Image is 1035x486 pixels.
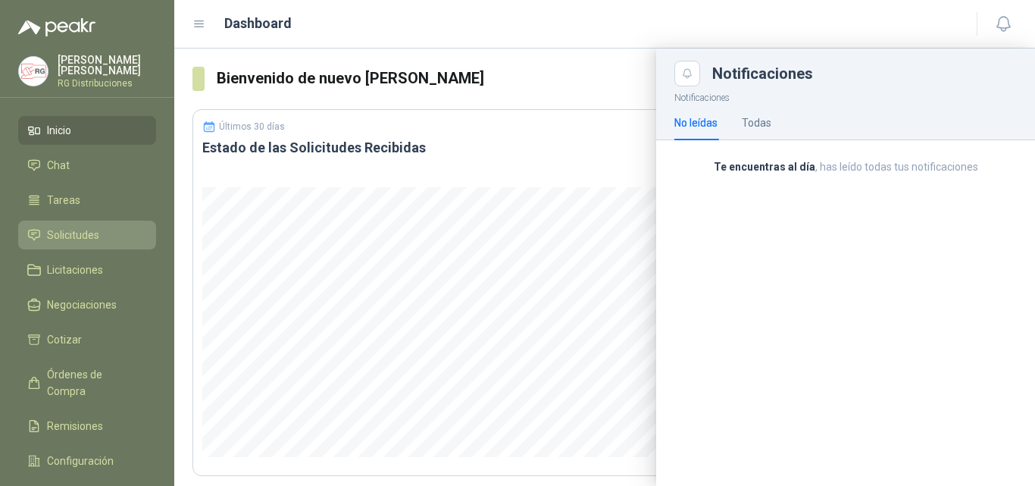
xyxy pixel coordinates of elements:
[742,114,771,131] div: Todas
[47,331,82,348] span: Cotizar
[712,66,1017,81] div: Notificaciones
[714,161,815,173] b: Te encuentras al día
[656,86,1035,105] p: Notificaciones
[47,418,103,434] span: Remisiones
[47,262,103,278] span: Licitaciones
[224,13,292,34] h1: Dashboard
[18,360,156,406] a: Órdenes de Compra
[674,158,1017,175] p: , has leído todas tus notificaciones
[674,61,700,86] button: Close
[18,325,156,354] a: Cotizar
[47,192,80,209] span: Tareas
[47,296,117,313] span: Negociaciones
[47,453,114,469] span: Configuración
[18,290,156,319] a: Negociaciones
[47,157,70,174] span: Chat
[47,122,71,139] span: Inicio
[18,151,156,180] a: Chat
[18,447,156,475] a: Configuración
[18,256,156,284] a: Licitaciones
[18,116,156,145] a: Inicio
[19,57,48,86] img: Company Logo
[18,18,95,36] img: Logo peakr
[47,366,142,400] span: Órdenes de Compra
[674,114,718,131] div: No leídas
[18,186,156,215] a: Tareas
[18,412,156,441] a: Remisiones
[58,79,156,88] p: RG Distribuciones
[58,55,156,76] p: [PERSON_NAME] [PERSON_NAME]
[47,227,99,243] span: Solicitudes
[18,221,156,249] a: Solicitudes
